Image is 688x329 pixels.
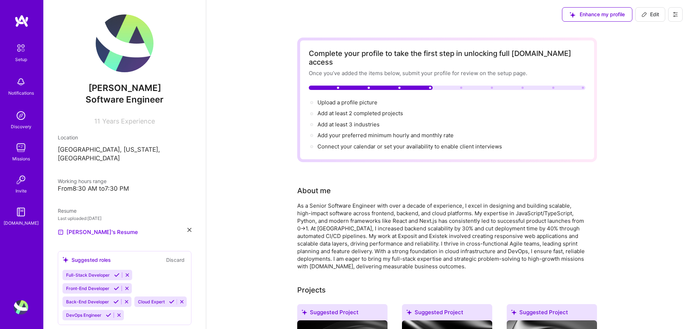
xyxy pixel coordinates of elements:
[309,69,585,77] div: Once you’ve added the items below, submit your profile for review on the setup page.
[179,299,185,304] i: Reject
[635,7,665,22] button: Edit
[113,299,119,304] i: Accept
[317,143,502,150] span: Connect your calendar or set your availability to enable client interviews
[16,187,27,195] div: Invite
[14,140,28,155] img: teamwork
[297,285,326,295] div: Projects
[297,185,331,196] div: About me
[12,300,30,315] a: User Avatar
[66,272,110,278] span: Full-Stack Developer
[14,205,28,219] img: guide book
[14,14,29,27] img: logo
[58,185,191,192] div: From 8:30 AM to 7:30 PM
[15,56,27,63] div: Setup
[297,304,388,323] div: Suggested Project
[570,11,625,18] span: Enhance my profile
[124,286,130,291] i: Reject
[164,256,187,264] button: Discard
[562,7,632,22] button: Enhance my profile
[58,208,77,214] span: Resume
[317,110,403,117] span: Add at least 2 completed projects
[14,75,28,89] img: bell
[511,309,516,315] i: icon SuggestedTeams
[94,117,100,125] span: 11
[66,286,109,291] span: Front-End Developer
[138,299,165,304] span: Cloud Expert
[641,11,659,18] span: Edit
[309,49,585,66] div: Complete your profile to take the first step in unlocking full [DOMAIN_NAME] access
[317,121,380,128] span: Add at least 3 industries
[507,304,597,323] div: Suggested Project
[570,12,575,18] i: icon SuggestedTeams
[58,229,64,235] img: Resume
[58,215,191,222] div: Last uploaded: [DATE]
[66,299,109,304] span: Back-End Developer
[58,134,191,141] div: Location
[66,312,101,318] span: DevOps Engineer
[114,286,119,291] i: Accept
[86,94,164,105] span: Software Engineer
[317,99,377,106] span: Upload a profile picture
[116,312,122,318] i: Reject
[14,173,28,187] img: Invite
[169,299,174,304] i: Accept
[406,309,412,315] i: icon SuggestedTeams
[317,132,454,139] span: Add your preferred minimum hourly and monthly rate
[11,123,31,130] div: Discovery
[106,312,111,318] i: Accept
[102,117,155,125] span: Years Experience
[58,228,138,237] a: [PERSON_NAME]'s Resume
[125,272,130,278] i: Reject
[12,155,30,163] div: Missions
[14,300,28,315] img: User Avatar
[124,299,129,304] i: Reject
[58,83,191,94] span: [PERSON_NAME]
[187,228,191,232] i: icon Close
[62,256,111,264] div: Suggested roles
[297,202,586,270] div: As a Senior Software Engineer with over a decade of experience, I excel in designing and building...
[14,108,28,123] img: discovery
[302,309,307,315] i: icon SuggestedTeams
[96,14,153,72] img: User Avatar
[13,40,29,56] img: setup
[4,219,39,227] div: [DOMAIN_NAME]
[62,257,69,263] i: icon SuggestedTeams
[58,146,191,163] p: [GEOGRAPHIC_DATA], [US_STATE], [GEOGRAPHIC_DATA]
[58,178,107,184] span: Working hours range
[402,304,492,323] div: Suggested Project
[114,272,120,278] i: Accept
[8,89,34,97] div: Notifications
